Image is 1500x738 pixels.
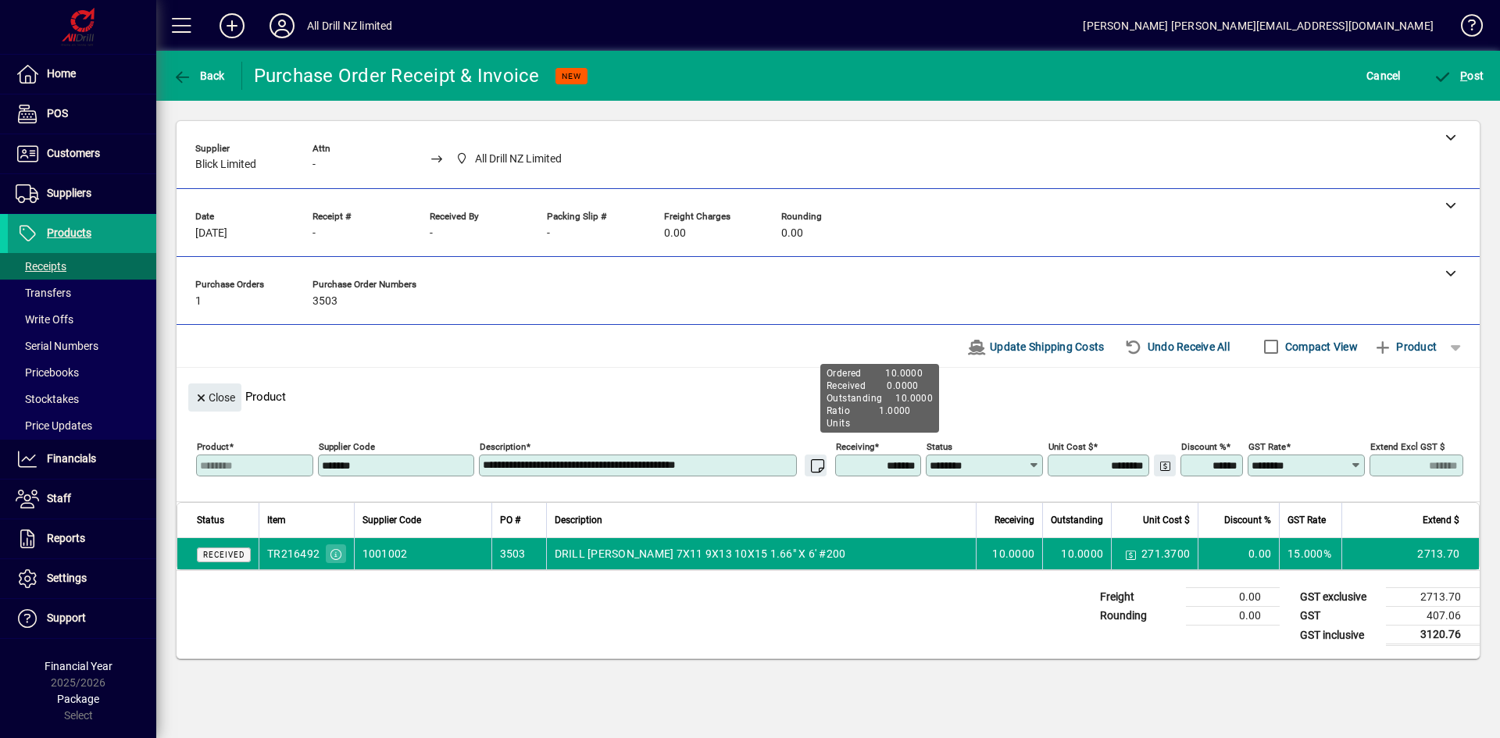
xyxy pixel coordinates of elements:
span: Home [47,67,76,80]
td: GST exclusive [1292,588,1386,607]
td: 1001002 [354,538,491,569]
a: Settings [8,559,156,598]
a: Staff [8,480,156,519]
span: 10.0000 [992,546,1034,562]
td: 3503 [491,538,546,569]
td: Freight [1092,588,1186,607]
span: Description [555,512,602,529]
span: Price Updates [16,419,92,432]
td: GST [1292,607,1386,626]
button: Add [207,12,257,40]
td: 3120.76 [1386,626,1480,645]
span: Financials [47,452,96,465]
td: 2713.70 [1386,588,1480,607]
a: POS [8,94,156,134]
span: Supplier Code [362,512,421,529]
a: Receipts [8,253,156,280]
span: Suppliers [47,187,91,199]
button: Update Shipping Costs [961,333,1111,361]
td: 15.000% [1279,538,1341,569]
mat-label: GST rate [1248,441,1286,452]
td: 407.06 [1386,607,1480,626]
span: - [312,227,316,240]
button: Profile [257,12,307,40]
span: Package [57,693,99,705]
span: NEW [562,71,581,81]
span: GST Rate [1287,512,1326,529]
a: Pricebooks [8,359,156,386]
app-page-header-button: Close [184,390,245,404]
a: Financials [8,440,156,479]
a: Serial Numbers [8,333,156,359]
span: Receiving [995,512,1034,529]
span: Settings [47,572,87,584]
span: Customers [47,147,100,159]
span: - [430,227,433,240]
td: 0.00 [1186,588,1280,607]
span: Transfers [16,287,71,299]
span: Serial Numbers [16,340,98,352]
span: Financial Year [45,660,112,672]
span: Staff [47,492,71,504]
mat-label: Description [480,441,526,452]
span: PO # [500,512,520,529]
td: 2713.70 [1341,538,1479,569]
a: Support [8,599,156,638]
button: Product [1366,333,1445,361]
span: Status [197,512,224,529]
span: 271.3700 [1141,546,1190,562]
span: Receipts [16,260,66,273]
mat-label: Supplier Code [319,441,375,452]
button: Change Price Levels [1120,543,1141,565]
span: 0.00 [664,227,686,240]
span: Received [203,551,245,559]
button: Change Price Levels [1154,455,1176,476]
label: Compact View [1282,339,1358,355]
span: 1 [195,295,202,308]
div: Product [177,368,1480,415]
td: Rounding [1092,607,1186,626]
span: - [547,227,550,240]
span: Products [47,226,91,239]
mat-label: Discount % [1181,441,1226,452]
span: P [1460,70,1467,82]
span: Product [1373,334,1437,359]
span: - [312,159,316,171]
span: Item [267,512,286,529]
span: 3503 [312,295,337,308]
span: ost [1434,70,1484,82]
mat-label: Status [927,441,952,452]
a: Price Updates [8,412,156,439]
a: Stocktakes [8,386,156,412]
div: TR216492 [267,546,320,562]
td: 10.0000 [1042,538,1111,569]
span: Extend $ [1423,512,1459,529]
td: 0.00 [1198,538,1279,569]
button: Post [1430,62,1488,90]
td: GST inclusive [1292,626,1386,645]
span: All Drill NZ Limited [452,149,569,169]
a: Suppliers [8,174,156,213]
span: Write Offs [16,313,73,326]
span: Pricebooks [16,366,79,379]
a: Write Offs [8,306,156,333]
span: POS [47,107,68,119]
a: Customers [8,134,156,173]
div: Ordered 10.0000 Received 0.0000 Outstanding 10.0000 Ratio 1.0000 Units [820,364,939,433]
a: Transfers [8,280,156,306]
mat-label: Receiving [836,441,874,452]
span: Stocktakes [16,393,79,405]
span: Unit Cost $ [1143,512,1190,529]
mat-label: Extend excl GST $ [1370,441,1445,452]
app-page-header-button: Back [156,62,242,90]
div: [PERSON_NAME] [PERSON_NAME][EMAIL_ADDRESS][DOMAIN_NAME] [1083,13,1434,38]
span: Outstanding [1051,512,1103,529]
span: Support [47,611,86,624]
span: Cancel [1366,63,1401,88]
span: Undo Receive All [1124,334,1230,359]
button: Cancel [1362,62,1405,90]
span: [DATE] [195,227,227,240]
a: Reports [8,519,156,558]
button: Back [169,62,229,90]
span: Blick Limited [195,159,256,171]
